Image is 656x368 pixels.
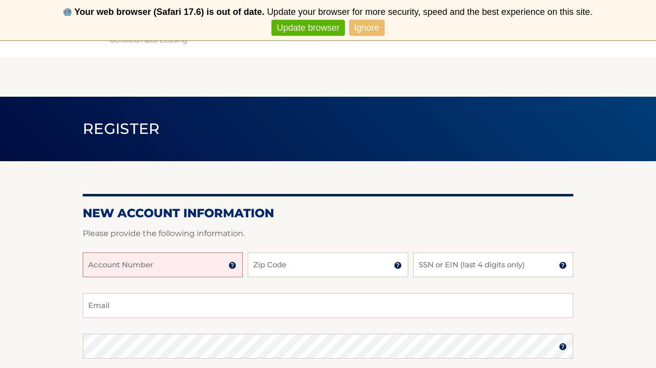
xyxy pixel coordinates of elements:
[74,7,265,17] b: Your web browser (Safari 17.6) is out of date.
[267,7,593,17] span: Update your browser for more security, speed and the best experience on this site.
[83,120,160,138] span: Register
[272,20,344,36] a: Update browser
[83,252,243,277] input: Account Number
[83,227,573,241] p: Please provide the following information.
[83,293,573,318] input: Email
[228,261,236,269] img: tooltip.svg
[413,252,573,277] input: SSN or EIN (last 4 digits only)
[349,20,384,36] a: Ignore
[83,206,573,221] h2: New Account Information
[559,261,567,269] img: tooltip.svg
[394,261,402,269] img: tooltip.svg
[248,252,408,277] input: Zip Code
[559,343,567,351] img: tooltip.svg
